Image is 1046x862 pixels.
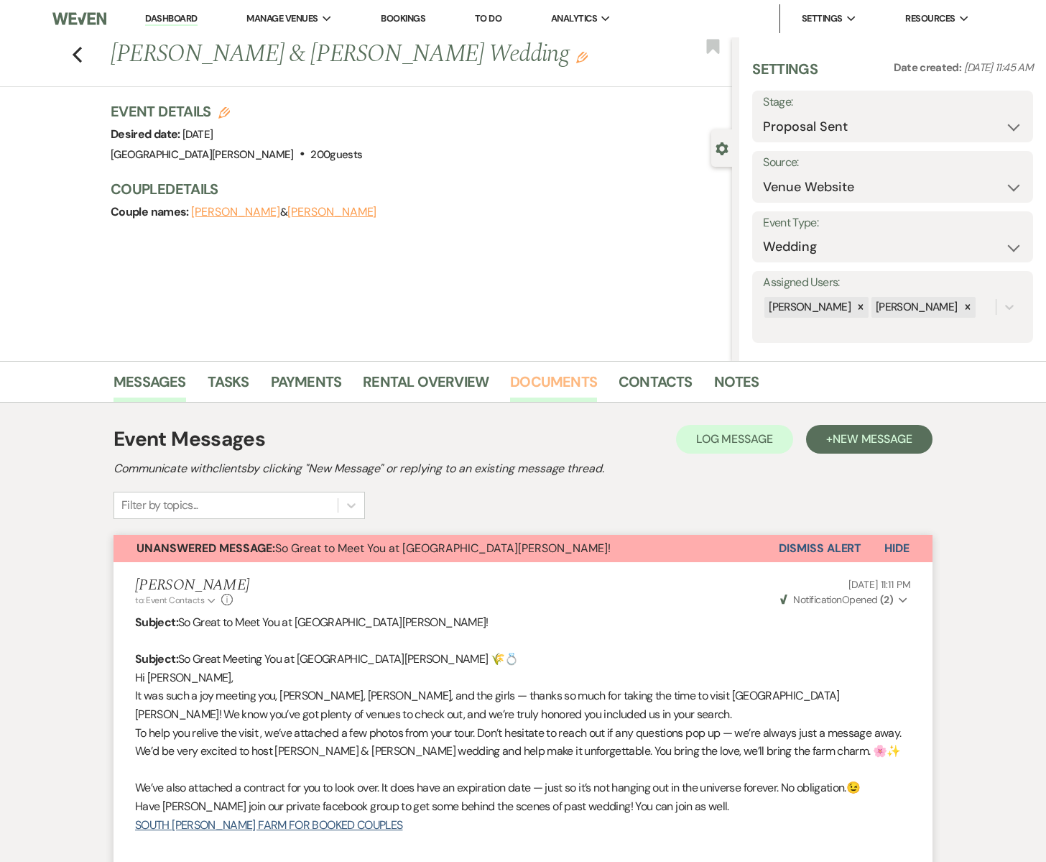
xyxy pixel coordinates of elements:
span: Log Message [696,431,773,446]
strong: Subject: [135,651,178,666]
div: [PERSON_NAME] [764,297,853,318]
button: Dismiss Alert [779,535,861,562]
h5: [PERSON_NAME] [135,577,249,595]
p: It was such a joy meeting you, [PERSON_NAME], [PERSON_NAME], and the girls — thanks so much for t... [135,687,911,723]
span: Opened [780,593,893,606]
p: Have [PERSON_NAME] join our private facebook group to get some behind the scenes of past wedding!... [135,797,911,816]
span: So Great to Meet You at [GEOGRAPHIC_DATA][PERSON_NAME]! [136,541,611,556]
a: Dashboard [145,12,197,26]
button: Log Message [676,425,793,454]
label: Event Type: [763,213,1022,234]
a: Notes [714,370,759,402]
h3: Event Details [111,101,362,121]
span: [DATE] [182,127,213,142]
p: We’d be very excited to host [PERSON_NAME] & [PERSON_NAME] wedding and help make it unforgettable... [135,742,911,761]
a: SOUTH [PERSON_NAME] FARM FOR BOOKED COUPLES [135,817,402,833]
p: So Great to Meet You at [GEOGRAPHIC_DATA][PERSON_NAME]! [135,613,911,632]
p: So Great Meeting You at [GEOGRAPHIC_DATA][PERSON_NAME] 🌾💍 [135,650,911,669]
h3: Settings [752,59,818,91]
h3: Couple Details [111,179,718,199]
div: Filter by topics... [121,497,198,514]
button: Close lead details [716,141,728,155]
span: Desired date: [111,127,182,142]
label: Stage: [763,92,1022,113]
span: New Message [833,431,912,446]
strong: Unanswered Message: [136,541,275,556]
button: +New Message [806,425,932,454]
p: We’ve also attached a contract for you to look over. It does have an expiration date — just so it... [135,779,911,797]
a: Rental Overview [363,370,489,402]
span: [DATE] 11:45 AM [964,60,1033,75]
button: Unanswered Message:So Great to Meet You at [GEOGRAPHIC_DATA][PERSON_NAME]! [114,535,779,562]
button: [PERSON_NAME] [287,206,376,218]
span: to: Event Contacts [135,595,204,606]
a: Payments [271,370,342,402]
span: [DATE] 11:11 PM [848,578,911,591]
img: Weven Logo [52,4,106,34]
a: Documents [510,370,597,402]
span: Notification [793,593,841,606]
a: Messages [114,370,186,402]
span: [GEOGRAPHIC_DATA][PERSON_NAME] [111,147,294,162]
button: Edit [576,50,588,63]
span: Manage Venues [246,12,318,26]
a: Contacts [619,370,693,402]
strong: Subject: [135,615,178,630]
h1: Event Messages [114,424,265,454]
button: NotificationOpened (2) [778,592,911,607]
label: Source: [763,152,1022,173]
span: Resources [905,12,955,26]
a: To Do [475,12,501,24]
span: Settings [802,12,843,26]
span: Analytics [551,12,597,26]
span: Date created: [894,60,964,75]
a: Tasks [208,370,249,402]
p: Hi [PERSON_NAME], [135,669,911,687]
span: Hide [884,541,910,556]
h2: Communicate with clients by clicking "New Message" or replying to an existing message thread. [114,460,932,477]
strong: ( 2 ) [880,593,893,606]
button: to: Event Contacts [135,594,218,607]
span: 200 guests [310,147,362,162]
button: Hide [861,535,932,562]
label: Assigned Users: [763,272,1022,293]
div: [PERSON_NAME] [871,297,960,318]
span: & [191,205,376,219]
button: [PERSON_NAME] [191,206,280,218]
h1: [PERSON_NAME] & [PERSON_NAME] Wedding [111,37,602,72]
a: Bookings [381,12,425,24]
p: To help you relive the visit , we’ve attached a few photos from your tour. Don’t hesitate to reac... [135,724,911,743]
span: Couple names: [111,204,191,219]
